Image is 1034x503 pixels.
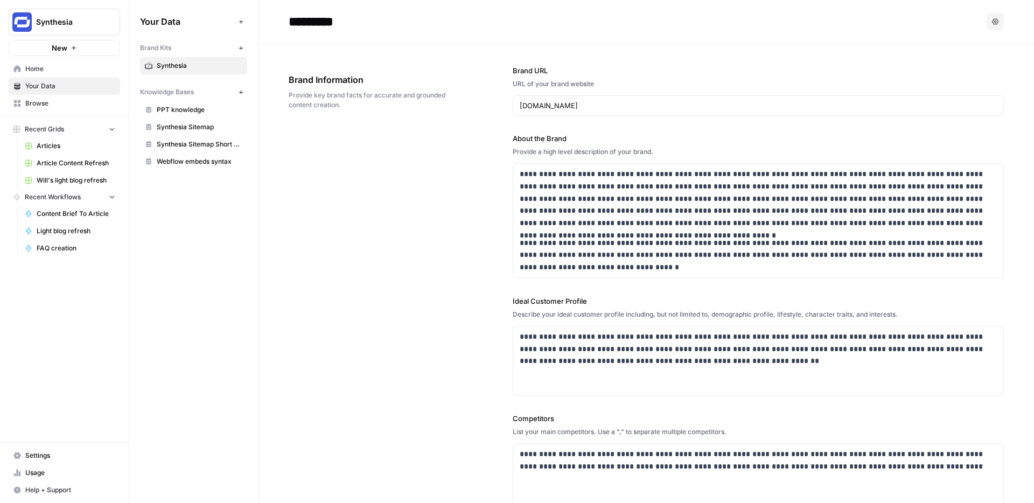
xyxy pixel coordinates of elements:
[36,17,101,27] span: Synthesia
[52,43,67,53] span: New
[37,243,115,253] span: FAQ creation
[157,157,242,166] span: Webflow embeds syntax
[20,137,120,155] a: Articles
[9,40,120,56] button: New
[140,153,247,170] a: Webflow embeds syntax
[513,427,1004,437] div: List your main competitors. Use a "," to separate multiple competitors.
[9,464,120,481] a: Usage
[9,78,120,95] a: Your Data
[37,176,115,185] span: Will's light blog refresh
[513,133,1004,144] label: About the Brand
[140,57,247,74] a: Synthesia
[513,296,1004,306] label: Ideal Customer Profile
[513,65,1004,76] label: Brand URL
[513,310,1004,319] div: Describe your ideal customer profile including, but not limited to, demographic profile, lifestyl...
[157,122,242,132] span: Synthesia Sitemap
[37,226,115,236] span: Light blog refresh
[9,9,120,36] button: Workspace: Synthesia
[9,95,120,112] a: Browse
[25,99,115,108] span: Browse
[513,413,1004,424] label: Competitors
[140,101,247,118] a: PPT knowledge
[140,118,247,136] a: Synthesia Sitemap
[140,136,247,153] a: Synthesia Sitemap Short List
[9,447,120,464] a: Settings
[20,172,120,189] a: Will's light blog refresh
[20,155,120,172] a: Article Content Refresh
[140,87,194,97] span: Knowledge Bases
[25,485,115,495] span: Help + Support
[37,158,115,168] span: Article Content Refresh
[25,192,81,202] span: Recent Workflows
[20,222,120,240] a: Light blog refresh
[9,189,120,205] button: Recent Workflows
[520,100,997,111] input: www.sundaysoccer.com
[157,105,242,115] span: PPT knowledge
[25,451,115,460] span: Settings
[25,124,64,134] span: Recent Grids
[157,61,242,71] span: Synthesia
[25,81,115,91] span: Your Data
[157,139,242,149] span: Synthesia Sitemap Short List
[513,79,1004,89] div: URL of your brand website
[9,481,120,499] button: Help + Support
[37,141,115,151] span: Articles
[9,121,120,137] button: Recent Grids
[20,240,120,257] a: FAQ creation
[12,12,32,32] img: Synthesia Logo
[289,90,452,110] span: Provide key brand facts for accurate and grounded content creation.
[289,73,452,86] span: Brand Information
[20,205,120,222] a: Content Brief To Article
[9,60,120,78] a: Home
[513,147,1004,157] div: Provide a high level description of your brand.
[140,15,234,28] span: Your Data
[140,43,171,53] span: Brand Kits
[25,468,115,478] span: Usage
[37,209,115,219] span: Content Brief To Article
[25,64,115,74] span: Home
